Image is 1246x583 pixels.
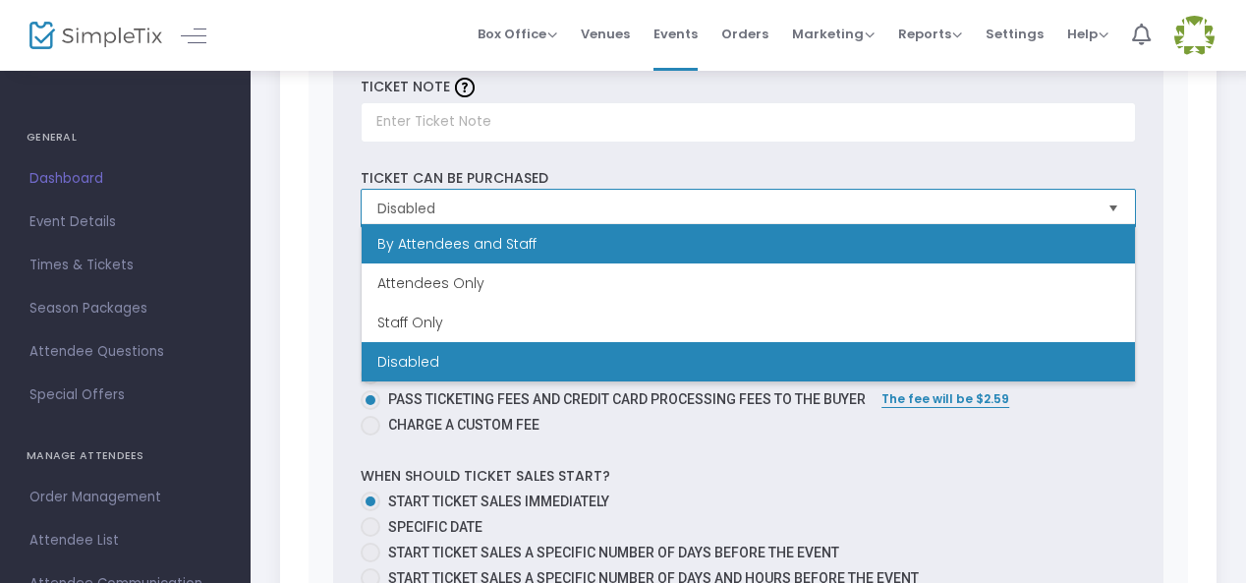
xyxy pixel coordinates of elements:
[792,25,875,43] span: Marketing
[377,352,439,372] span: Disabled
[29,382,221,408] span: Special Offers
[653,9,698,59] span: Events
[478,25,557,43] span: Box Office
[377,199,1092,218] span: Disabled
[361,77,450,97] label: TICKET NOTE
[29,528,221,554] span: Attendee List
[27,118,224,157] h4: GENERAL
[377,313,443,332] span: Staff Only
[455,78,475,97] img: question-mark
[388,545,839,560] span: Start ticket sales a specific number of days before the event
[898,25,962,43] span: Reports
[881,390,1009,407] span: The fee will be $2.59
[361,466,610,487] label: When should ticket sales start?
[721,9,768,59] span: Orders
[29,253,221,278] span: Times & Tickets
[361,102,1136,143] input: Enter Ticket Note
[361,168,548,189] label: Ticket can be purchased
[29,339,221,365] span: Attendee Questions
[29,166,221,192] span: Dashboard
[388,494,609,509] span: Start ticket sales immediately
[1100,190,1127,227] button: Select
[29,296,221,321] span: Season Packages
[377,234,537,254] span: By Attendees and Staff
[29,209,221,235] span: Event Details
[1067,25,1108,43] span: Help
[380,415,539,436] span: Charge a custom fee
[388,519,482,535] span: Specific Date
[29,485,221,510] span: Order Management
[380,389,866,410] span: Pass ticketing fees and credit card processing fees to the buyer
[27,437,224,476] h4: MANAGE ATTENDEES
[581,9,630,59] span: Venues
[377,273,484,293] span: Attendees Only
[986,9,1044,59] span: Settings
